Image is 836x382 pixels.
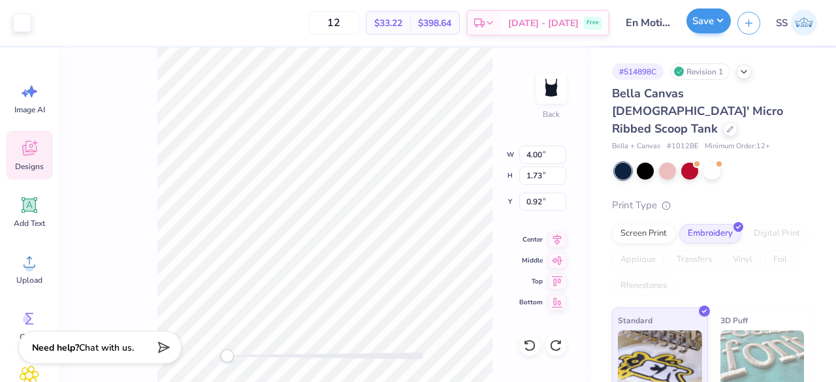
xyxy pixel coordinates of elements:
[612,63,664,80] div: # 514898C
[679,224,741,244] div: Embroidery
[720,313,748,327] span: 3D Puff
[705,141,770,152] span: Minimum Order: 12 +
[519,297,543,308] span: Bottom
[16,275,42,285] span: Upload
[667,141,698,152] span: # 1012BE
[616,10,680,36] input: Untitled Design
[587,18,599,27] span: Free
[776,16,788,31] span: SS
[519,276,543,287] span: Top
[618,313,652,327] span: Standard
[612,198,810,213] div: Print Type
[308,11,359,35] input: – –
[374,16,402,30] span: $33.22
[770,10,823,36] a: SS
[418,16,451,30] span: $398.64
[612,86,783,136] span: Bella Canvas [DEMOGRAPHIC_DATA]' Micro Ribbed Scoop Tank
[612,224,675,244] div: Screen Print
[543,108,560,120] div: Back
[15,161,44,172] span: Designs
[686,8,731,33] button: Save
[745,224,809,244] div: Digital Print
[508,16,579,30] span: [DATE] - [DATE]
[724,250,761,270] div: Vinyl
[612,250,664,270] div: Applique
[612,141,660,152] span: Bella + Canvas
[791,10,817,36] img: Sonia Seth
[519,255,543,266] span: Middle
[670,63,730,80] div: Revision 1
[221,349,234,362] div: Accessibility label
[538,76,564,102] img: Back
[14,218,45,229] span: Add Text
[612,276,675,296] div: Rhinestones
[765,250,796,270] div: Foil
[519,234,543,245] span: Center
[32,342,79,354] strong: Need help?
[668,250,720,270] div: Transfers
[14,104,45,115] span: Image AI
[79,342,134,354] span: Chat with us.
